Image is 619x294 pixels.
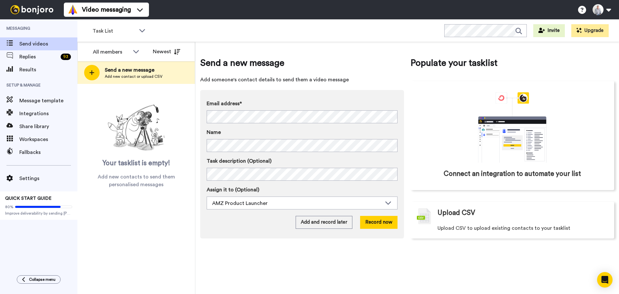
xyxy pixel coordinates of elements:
span: Upload CSV [437,208,475,218]
span: Name [207,128,221,136]
button: Newest [148,45,185,58]
span: Add new contact or upload CSV [105,74,162,79]
div: All members [93,48,130,56]
span: Add someone's contact details to send them a video message [200,76,404,84]
span: 80% [5,204,14,209]
span: QUICK START GUIDE [5,196,52,201]
span: Integrations [19,110,77,117]
span: Add new contacts to send them personalised messages [87,173,185,188]
span: Collapse menu [29,277,55,282]
span: Video messaging [82,5,131,14]
span: Improve deliverability by sending [PERSON_NAME]’s from your own email [5,211,72,216]
span: Populate your tasklist [410,56,614,69]
span: Upload CSV to upload existing contacts to your tasklist [437,224,570,232]
div: 93 [61,54,71,60]
div: Open Intercom Messenger [597,272,613,288]
span: Send a new message [105,66,162,74]
button: Add and record later [296,216,352,229]
img: ready-set-action.png [104,102,169,154]
span: Send videos [19,40,77,48]
div: AMZ Product Launcher [212,199,382,207]
img: csv-grey.png [417,208,431,224]
span: Task List [93,27,136,35]
img: bj-logo-header-white.svg [8,5,56,14]
img: vm-color.svg [68,5,78,15]
span: Message template [19,97,77,105]
span: Send a new message [200,56,404,69]
span: Share library [19,123,77,130]
div: animation [464,92,561,163]
span: Settings [19,175,77,182]
span: Your tasklist is empty! [103,158,170,168]
button: Upgrade [571,24,609,37]
button: Collapse menu [17,275,61,284]
label: Email address* [207,100,398,107]
span: Results [19,66,77,74]
button: Invite [533,24,565,37]
label: Task description (Optional) [207,157,398,165]
span: Replies [19,53,58,61]
span: Workspaces [19,136,77,143]
span: Fallbacks [19,148,77,156]
button: Record now [360,216,398,229]
label: Assign it to (Optional) [207,186,398,194]
span: Connect an integration to automate your list [444,169,581,179]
